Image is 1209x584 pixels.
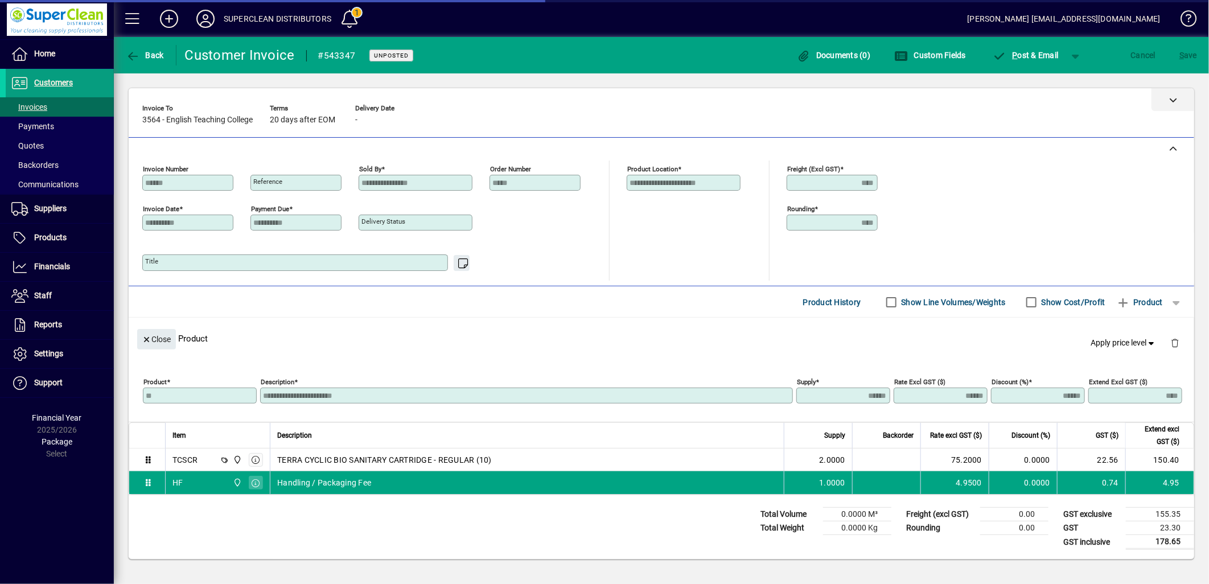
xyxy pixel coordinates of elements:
button: Post & Email [987,45,1064,65]
span: Superclean Distributors [230,454,243,466]
span: Supply [824,429,845,442]
span: Settings [34,349,63,358]
span: ost & Email [993,51,1059,60]
button: Back [123,45,167,65]
span: Rate excl GST ($) [930,429,982,442]
mat-label: Freight (excl GST) [787,165,840,173]
button: Close [137,329,176,349]
span: Home [34,49,55,58]
td: Total Weight [755,521,823,535]
td: 4.95 [1125,471,1194,494]
button: Product History [799,292,866,312]
button: Product [1111,292,1169,312]
a: Invoices [6,97,114,117]
span: Products [34,233,67,242]
button: Custom Fields [891,45,969,65]
td: Total Volume [755,508,823,521]
a: Financials [6,253,114,281]
td: 23.30 [1126,521,1194,535]
span: P [1013,51,1018,60]
span: Unposted [374,52,409,59]
span: Handling / Packaging Fee [277,477,371,488]
a: Settings [6,340,114,368]
span: ave [1179,46,1197,64]
span: Financials [34,262,70,271]
span: 2.0000 [820,454,846,466]
span: Financial Year [32,413,82,422]
span: Extend excl GST ($) [1133,423,1179,448]
td: 0.74 [1057,471,1125,494]
span: Payments [11,122,54,131]
mat-label: Product location [627,165,678,173]
a: Communications [6,175,114,194]
mat-label: Supply [797,378,816,386]
app-page-header-button: Back [114,45,176,65]
td: 155.35 [1126,508,1194,521]
app-page-header-button: Close [134,334,179,344]
div: 4.9500 [928,477,982,488]
span: Superclean Distributors [230,476,243,489]
mat-label: Invoice date [143,205,179,213]
a: Products [6,224,114,252]
td: 0.00 [980,521,1048,535]
a: Quotes [6,136,114,155]
span: Description [277,429,312,442]
span: 3564 - English Teaching College [142,116,253,125]
span: Invoices [11,102,47,112]
span: Suppliers [34,204,67,213]
button: Apply price level [1087,333,1162,353]
button: Profile [187,9,224,29]
mat-label: Description [261,378,294,386]
mat-label: Payment due [251,205,289,213]
button: Save [1177,45,1200,65]
mat-label: Order number [490,165,531,173]
app-page-header-button: Delete [1161,338,1189,348]
mat-label: Delivery status [361,217,405,225]
td: GST [1058,521,1126,535]
td: 0.00 [980,508,1048,521]
a: Payments [6,117,114,136]
td: 0.0000 M³ [823,508,891,521]
mat-label: Discount (%) [992,378,1029,386]
span: Staff [34,291,52,300]
span: TERRA CYCLIC BIO SANITARY CARTRIDGE - REGULAR (10) [277,454,492,466]
span: Close [142,330,171,349]
span: Documents (0) [797,51,871,60]
a: Staff [6,282,114,310]
a: Reports [6,311,114,339]
span: Reports [34,320,62,329]
button: Add [151,9,187,29]
td: GST exclusive [1058,508,1126,521]
span: Product History [803,293,861,311]
mat-label: Reference [253,178,282,186]
span: 20 days after EOM [270,116,335,125]
div: #543347 [318,47,356,65]
span: Product [1117,293,1163,311]
mat-label: Extend excl GST ($) [1089,378,1148,386]
div: Product [129,318,1194,359]
mat-label: Title [145,257,158,265]
span: Discount (%) [1011,429,1050,442]
mat-label: Product [143,378,167,386]
div: Customer Invoice [185,46,295,64]
label: Show Cost/Profit [1039,297,1105,308]
td: 150.40 [1125,449,1194,471]
span: Apply price level [1091,337,1157,349]
td: Freight (excl GST) [900,508,980,521]
div: [PERSON_NAME] [EMAIL_ADDRESS][DOMAIN_NAME] [968,10,1161,28]
a: Knowledge Base [1172,2,1195,39]
span: - [355,116,357,125]
button: Documents (0) [794,45,874,65]
mat-label: Invoice number [143,165,188,173]
a: Support [6,369,114,397]
div: SUPERCLEAN DISTRIBUTORS [224,10,331,28]
mat-label: Sold by [359,165,381,173]
td: 178.65 [1126,535,1194,549]
a: Backorders [6,155,114,175]
td: Rounding [900,521,980,535]
div: TCSCR [172,454,198,466]
a: Home [6,40,114,68]
span: Backorder [883,429,914,442]
div: HF [172,477,183,488]
span: Customers [34,78,73,87]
